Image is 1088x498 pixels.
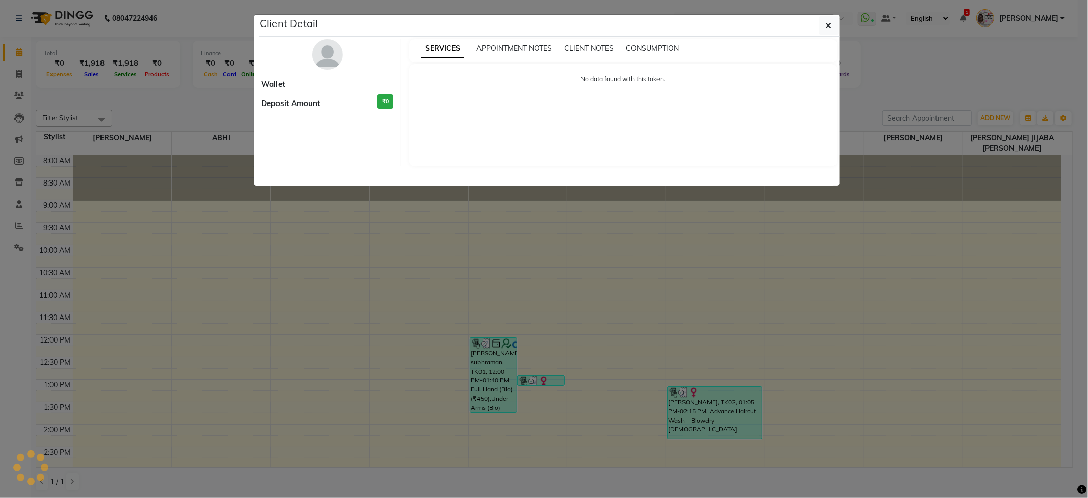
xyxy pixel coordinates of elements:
[419,74,827,84] p: No data found with this token.
[260,16,318,31] h5: Client Detail
[377,94,393,109] h3: ₹0
[262,78,286,90] span: Wallet
[421,40,464,58] span: SERVICES
[262,98,321,110] span: Deposit Amount
[626,44,679,53] span: CONSUMPTION
[476,44,552,53] span: APPOINTMENT NOTES
[312,39,343,70] img: avatar
[564,44,614,53] span: CLIENT NOTES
